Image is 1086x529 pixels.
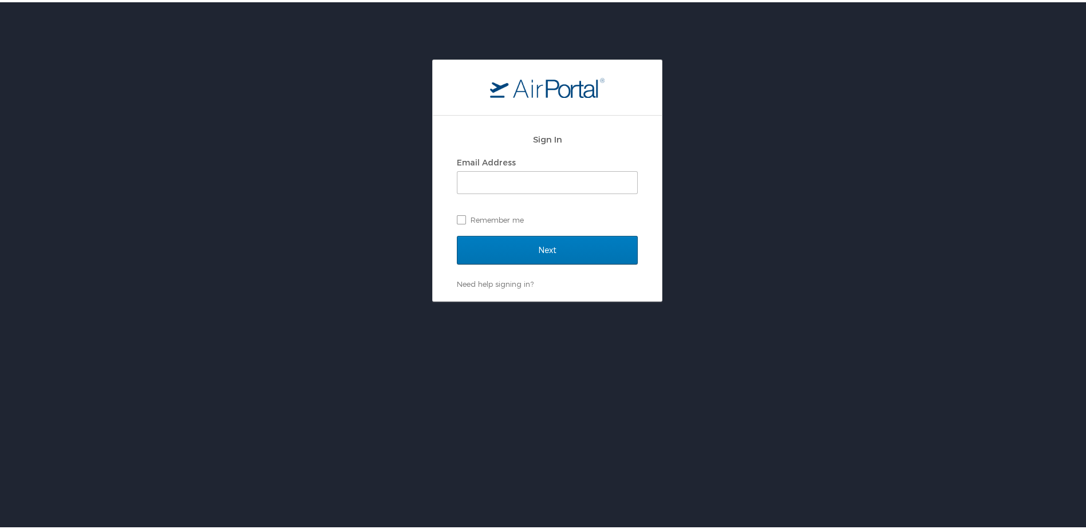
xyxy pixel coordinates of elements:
[457,234,638,262] input: Next
[457,155,516,165] label: Email Address
[490,75,605,96] img: logo
[457,277,534,286] a: Need help signing in?
[457,131,638,144] h2: Sign In
[457,209,638,226] label: Remember me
